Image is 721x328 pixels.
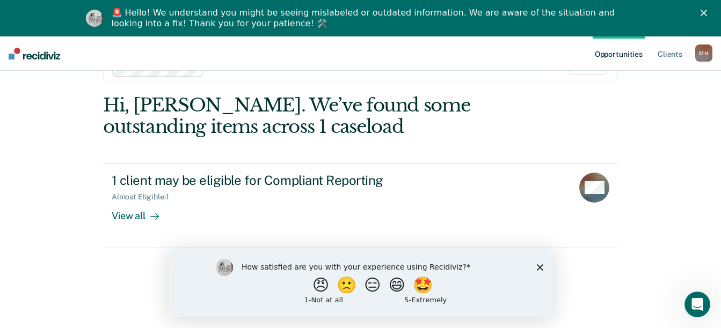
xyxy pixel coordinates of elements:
div: Hi, [PERSON_NAME]. We’ve found some outstanding items across 1 caseload [103,94,515,138]
iframe: Intercom live chat [684,292,710,317]
iframe: Survey by Kim from Recidiviz [169,248,553,317]
div: View all [112,202,172,222]
img: Recidiviz [9,48,60,59]
div: 🚨 Hello! We understand you might be seeing mislabeled or outdated information. We are aware of th... [112,8,618,29]
a: Clients [656,36,684,71]
button: MH [695,44,712,62]
div: M H [695,44,712,62]
div: Close [701,10,711,16]
a: 1 client may be eligible for Compliant ReportingAlmost Eligible:1View all [103,163,618,248]
img: Profile image for Kim [86,10,103,27]
div: 1 client may be eligible for Compliant Reporting [112,173,489,188]
div: Almost Eligible : 1 [112,192,178,202]
a: Opportunities [593,36,645,71]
